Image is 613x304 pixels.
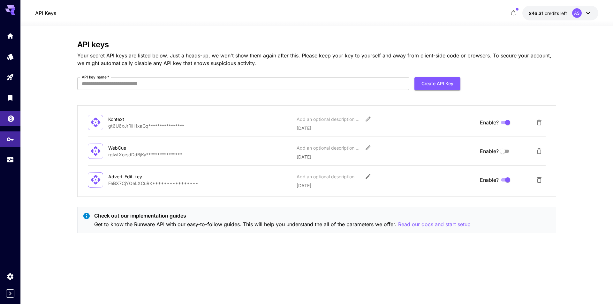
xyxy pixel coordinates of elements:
button: Delete API Key [533,116,546,129]
div: Add an optional description or comment [297,173,360,180]
div: Wallet [7,113,15,121]
p: Check out our implementation guides [94,212,471,219]
button: Delete API Key [533,145,546,158]
p: [DATE] [297,153,475,160]
button: Edit [362,113,374,125]
button: Create API Key [414,77,460,90]
div: Advert-Edit-key [108,173,172,180]
span: Enable? [480,176,499,184]
div: Home [6,32,14,40]
div: Kontext [108,116,172,122]
p: Get to know the Runware API with our easy-to-follow guides. This will help you understand the all... [94,220,471,228]
div: $46.31493 [529,10,567,17]
button: $46.31493AS [522,6,598,20]
label: API key name [82,74,109,80]
div: Usage [6,156,14,164]
nav: breadcrumb [35,9,56,17]
div: Playground [6,73,14,81]
button: Edit [362,171,374,182]
button: Delete API Key [533,174,546,186]
button: Read our docs and start setup [398,220,471,228]
div: WebCue [108,145,172,151]
p: Your secret API keys are listed below. Just a heads-up, we won't show them again after this. Plea... [77,52,556,67]
div: Models [6,53,14,61]
span: Enable? [480,119,499,126]
h3: API keys [77,40,556,49]
div: Library [6,94,14,102]
div: API Keys [6,135,14,143]
span: $46.31 [529,11,545,16]
div: Add an optional description or comment [297,145,360,151]
a: API Keys [35,9,56,17]
button: Edit [362,142,374,153]
span: credits left [545,11,567,16]
button: Expand sidebar [6,289,14,298]
span: Enable? [480,147,499,155]
div: Add an optional description or comment [297,116,360,122]
p: [DATE] [297,182,475,189]
p: [DATE] [297,125,475,131]
div: AS [572,8,582,18]
div: Settings [6,272,14,280]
